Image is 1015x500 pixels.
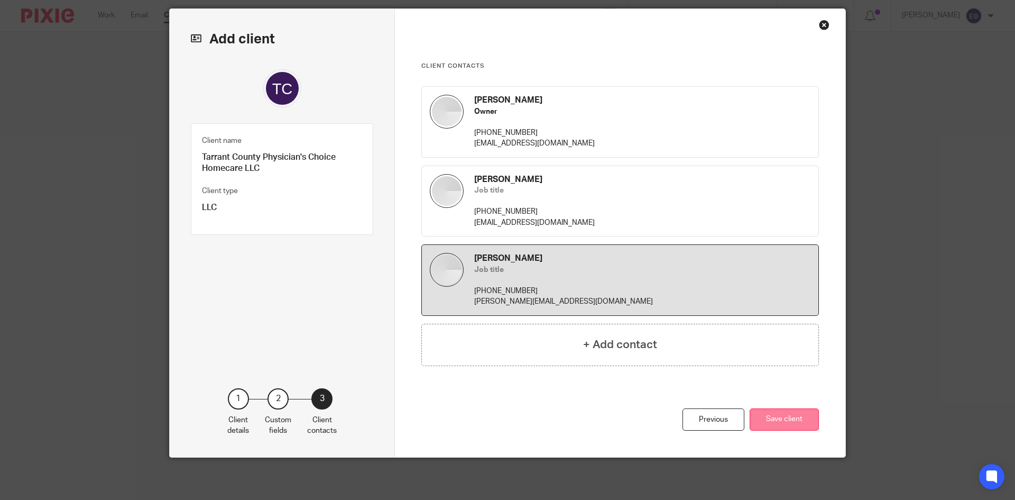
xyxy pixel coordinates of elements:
[228,388,249,410] div: 1
[202,152,362,175] p: Tarrant County Physician's Choice Homecare LLC
[819,20,829,30] div: Close this dialog window
[421,62,819,70] h3: Client contacts
[307,415,337,437] p: Client contacts
[474,185,810,196] h5: Job title
[227,415,249,437] p: Client details
[474,174,810,185] h4: [PERSON_NAME]
[474,128,810,138] p: [PHONE_NUMBER]
[474,206,810,217] p: [PHONE_NUMBER]
[474,217,810,228] p: [EMAIL_ADDRESS][DOMAIN_NAME]
[202,135,242,146] label: Client name
[474,138,810,149] p: [EMAIL_ADDRESS][DOMAIN_NAME]
[474,286,810,296] p: [PHONE_NUMBER]
[311,388,333,410] div: 3
[474,106,810,117] h5: Owner
[474,253,810,264] h4: [PERSON_NAME]
[430,95,464,129] img: default.jpg
[263,69,301,107] img: svg%3E
[474,95,810,106] h4: [PERSON_NAME]
[265,415,291,437] p: Custom fields
[474,296,810,307] p: [PERSON_NAME][EMAIL_ADDRESS][DOMAIN_NAME]
[267,388,289,410] div: 2
[202,202,362,213] p: LLC
[750,408,819,431] button: Save client
[430,174,464,208] img: default.jpg
[430,253,464,287] img: default.jpg
[474,265,810,275] h5: Job title
[682,408,744,431] div: Previous
[202,186,238,196] label: Client type
[191,30,373,48] h2: Add client
[583,337,657,353] h4: + Add contact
